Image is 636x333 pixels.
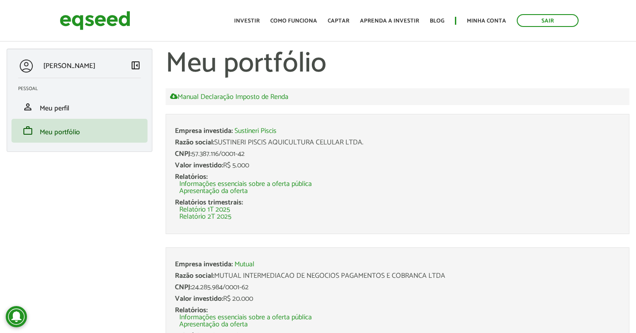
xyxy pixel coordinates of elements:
span: person [23,102,33,112]
span: Empresa investida: [175,258,233,270]
span: Relatórios: [175,171,208,183]
div: SUSTINERI PISCIS AQUICULTURA CELULAR LTDA. [175,139,620,146]
a: Apresentação da oferta [179,188,248,195]
h2: Pessoal [18,86,148,91]
a: Sustineri Piscis [235,128,276,135]
a: Relatório 1T 2025 [179,206,230,213]
a: Informações essenciais sobre a oferta pública [179,181,312,188]
a: Blog [430,18,444,24]
span: Relatórios: [175,304,208,316]
span: Valor investido: [175,159,223,171]
a: Informações essenciais sobre a oferta pública [179,314,312,321]
span: Razão social: [175,136,214,148]
a: Colapsar menu [130,60,141,72]
p: [PERSON_NAME] [43,62,95,70]
a: Minha conta [467,18,506,24]
div: 57.387.116/0001-42 [175,151,620,158]
span: CNPJ: [175,148,192,160]
li: Meu portfólio [11,119,148,143]
a: Relatório 2T 2025 [179,213,231,220]
span: left_panel_close [130,60,141,71]
a: workMeu portfólio [18,125,141,136]
a: Aprenda a investir [360,18,419,24]
a: Mutual [235,261,254,268]
span: Relatórios trimestrais: [175,197,243,208]
span: CNPJ: [175,281,192,293]
div: R$ 20.000 [175,295,620,303]
span: work [23,125,33,136]
a: Como funciona [270,18,317,24]
div: 24.285.984/0001-62 [175,284,620,291]
li: Meu perfil [11,95,148,119]
div: MUTUAL INTERMEDIACAO DE NEGOCIOS PAGAMENTOS E COBRANCA LTDA [175,272,620,280]
span: Meu portfólio [40,126,80,138]
a: personMeu perfil [18,102,141,112]
a: Sair [517,14,579,27]
span: Empresa investida: [175,125,233,137]
a: Captar [328,18,349,24]
a: Investir [234,18,260,24]
span: Meu perfil [40,102,69,114]
a: Manual Declaração Imposto de Renda [170,93,288,101]
div: R$ 5.000 [175,162,620,169]
h1: Meu portfólio [166,49,629,79]
a: Apresentação da oferta [179,321,248,328]
span: Razão social: [175,270,214,282]
span: Valor investido: [175,293,223,305]
img: EqSeed [60,9,130,32]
